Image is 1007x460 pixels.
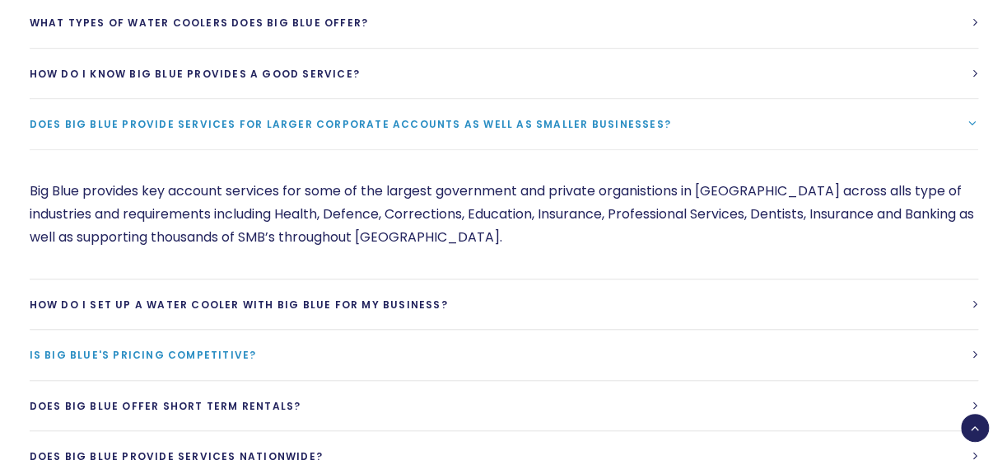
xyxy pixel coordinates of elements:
a: How do I set up a water cooler with Big Blue for my business? [30,279,978,330]
a: Does Big Blue provide services for larger corporate accounts as well as smaller businesses? [30,99,978,149]
span: How do I know Big Blue provides a good service? [30,67,360,81]
span: Is Big Blue's Pricing competitive? [30,348,257,362]
a: Does Big Blue offer short term rentals? [30,381,978,431]
a: How do I know Big Blue provides a good service? [30,49,978,99]
p: Big Blue provides key account services for some of the largest government and private organistion... [30,180,978,249]
span: Does Big Blue provide services for larger corporate accounts as well as smaller businesses? [30,117,671,131]
a: Is Big Blue's Pricing competitive? [30,330,978,380]
span: How do I set up a water cooler with Big Blue for my business? [30,298,448,312]
iframe: Chatbot [898,351,984,437]
span: Does Big Blue offer short term rentals? [30,399,301,413]
span: What types of water coolers does Big Blue offer? [30,16,369,30]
